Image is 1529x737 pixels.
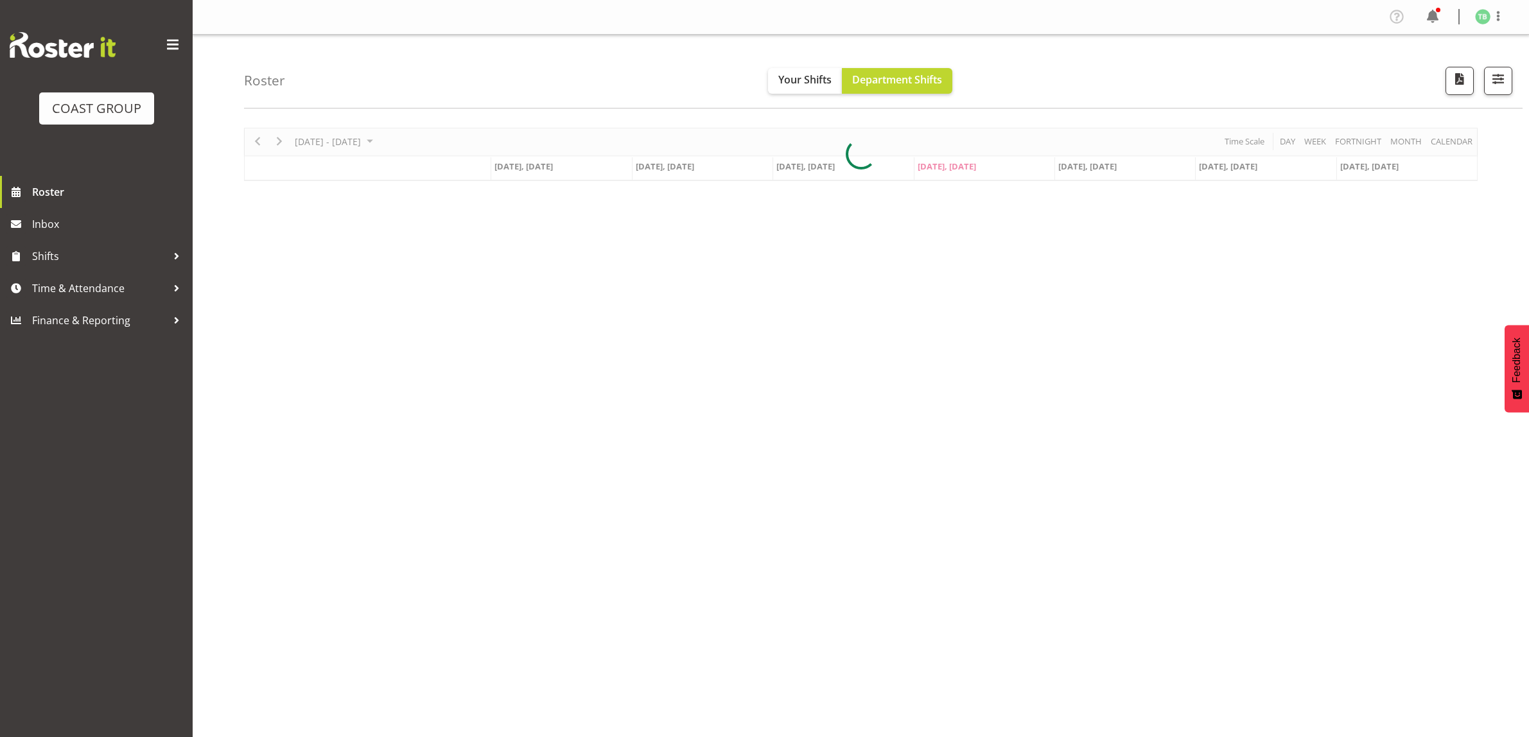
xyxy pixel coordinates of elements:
[244,73,285,88] h4: Roster
[1475,9,1490,24] img: troy-breitmeyer1155.jpg
[32,214,186,234] span: Inbox
[842,68,952,94] button: Department Shifts
[1505,325,1529,412] button: Feedback - Show survey
[10,32,116,58] img: Rosterit website logo
[32,182,186,202] span: Roster
[32,311,167,330] span: Finance & Reporting
[1484,67,1512,95] button: Filter Shifts
[32,279,167,298] span: Time & Attendance
[778,73,832,87] span: Your Shifts
[768,68,842,94] button: Your Shifts
[1511,338,1523,383] span: Feedback
[1446,67,1474,95] button: Download a PDF of the roster according to the set date range.
[32,247,167,266] span: Shifts
[852,73,942,87] span: Department Shifts
[52,99,141,118] div: COAST GROUP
